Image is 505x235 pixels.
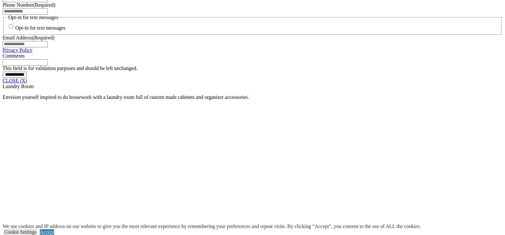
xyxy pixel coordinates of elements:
label: Comments [3,53,25,59]
legend: Opt-in for text messages [8,15,59,20]
a: CLOSE (X) [3,78,27,83]
label: Email Address [3,35,54,40]
label: Phone Number [3,2,55,8]
a: Accept [40,229,54,235]
span: Laundry Room [3,84,33,89]
p: Envision yourself inspired to do housework with a laundry room full of custom made cabinets and o... [3,94,502,100]
a: Privacy Policy [3,47,32,53]
a: Cookie Settings [4,229,37,235]
label: Opt-in for text messages [15,25,65,31]
div: We use cookies and IP address on our website to give you the most relevant experience by remember... [3,224,421,229]
span: (Required) [33,2,55,8]
div: This field is for validation purposes and should be left unchanged. [3,66,502,71]
span: (Required) [32,35,54,40]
